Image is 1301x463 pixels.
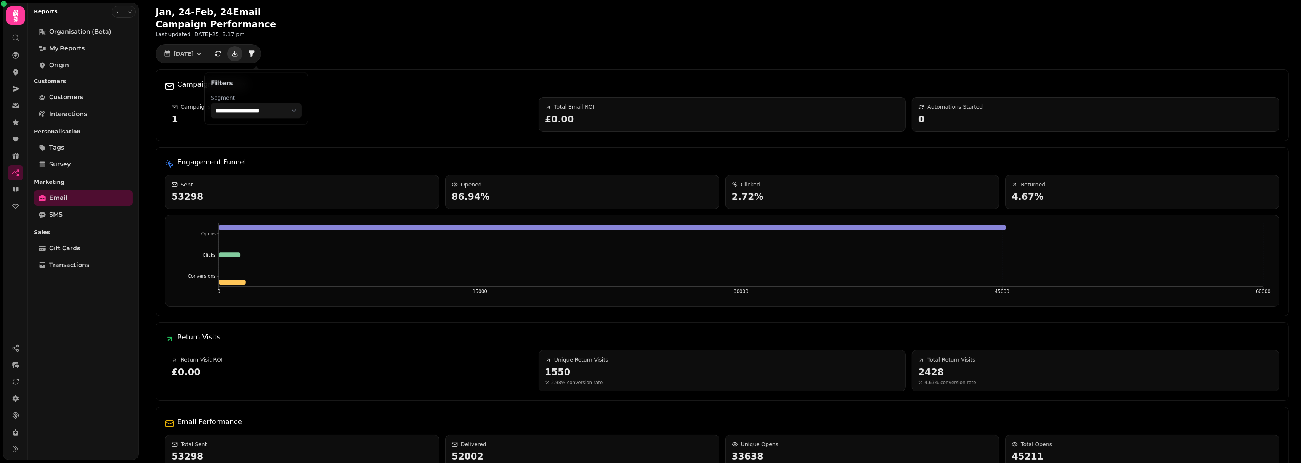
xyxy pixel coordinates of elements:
span: tags [49,143,64,152]
div: 33638 [732,451,993,462]
span: Total Opens [1021,441,1052,448]
a: Transactions [34,257,133,273]
span: SMS [49,210,63,219]
a: My Reports [34,41,133,56]
div: 2.72% [732,191,993,203]
a: Customers [34,90,133,105]
span: Return Visits [177,332,220,342]
button: [DATE] [157,48,209,60]
div: 45211 [1012,451,1273,462]
a: SMS [34,207,133,222]
tspan: 30000 [734,289,748,294]
div: £0.00 [545,114,900,125]
p: Filters [211,79,302,88]
h2: Jan, 24 - Feb, 24 Email Campaign Performance [156,6,302,31]
a: Interactions [34,106,133,122]
span: Campaigns Sent [181,104,225,111]
span: My Reports [49,44,85,53]
span: Origin [49,61,69,70]
tspan: 0 [217,289,220,294]
button: refresh [210,46,226,61]
span: Unique Opens [741,441,779,448]
a: Email [34,190,133,206]
span: Engagement Funnel [177,157,246,167]
span: Total Sent [181,441,207,448]
span: Clicked [741,182,760,188]
tspan: 45000 [995,289,1009,294]
span: Return Visit ROI [181,357,223,363]
span: Email Performance [177,416,242,427]
a: download [227,46,242,61]
span: Total Email ROI [554,104,594,111]
span: Transactions [49,260,89,270]
p: Customers [34,74,133,88]
nav: Tabs [28,21,139,460]
span: Segment [211,94,235,101]
span: survey [49,160,71,169]
p: Personalisation [34,125,133,138]
div: 52002 [452,451,713,462]
span: Email [49,193,67,203]
a: Gift Cards [34,241,133,256]
div: 0 [918,114,1273,125]
span: Organisation (beta) [49,27,111,36]
button: filter [244,46,259,61]
a: tags [34,140,133,155]
p: Last updated [DATE]-25, 3:17 pm [156,31,351,38]
tspan: 60000 [1256,289,1271,294]
span: Interactions [49,109,87,119]
span: Unique Return Visits [554,357,608,363]
div: 53298 [172,191,433,203]
span: Gift Cards [49,244,80,253]
a: Organisation (beta) [34,24,133,39]
span: Automations Started [927,104,983,111]
div: 2428 [918,367,1273,378]
tspan: Conversions [188,273,216,279]
span: Campaign Overview [177,79,247,90]
div: £0.00 [172,367,526,378]
span: Opened [461,182,482,188]
span: 2.98 % conversion rate [551,380,603,385]
span: Sent [181,182,193,188]
div: 1 [172,114,526,125]
span: Delivered [461,441,486,448]
span: Customers [49,93,83,102]
tspan: Clicks [202,252,216,258]
span: 4.67 % conversion rate [924,380,976,385]
a: survey [34,157,133,172]
span: Returned [1021,182,1045,188]
a: Origin [34,58,133,73]
h2: Reports [34,8,58,15]
p: Marketing [34,175,133,189]
div: 86.94% [452,191,713,203]
span: [DATE] [173,51,194,56]
div: 4.67% [1012,191,1273,203]
span: Total Return Visits [927,357,975,363]
tspan: Opens [201,231,216,236]
tspan: 15000 [473,289,487,294]
div: 1550 [545,367,900,378]
p: Sales [34,225,133,239]
div: 53298 [172,451,433,462]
